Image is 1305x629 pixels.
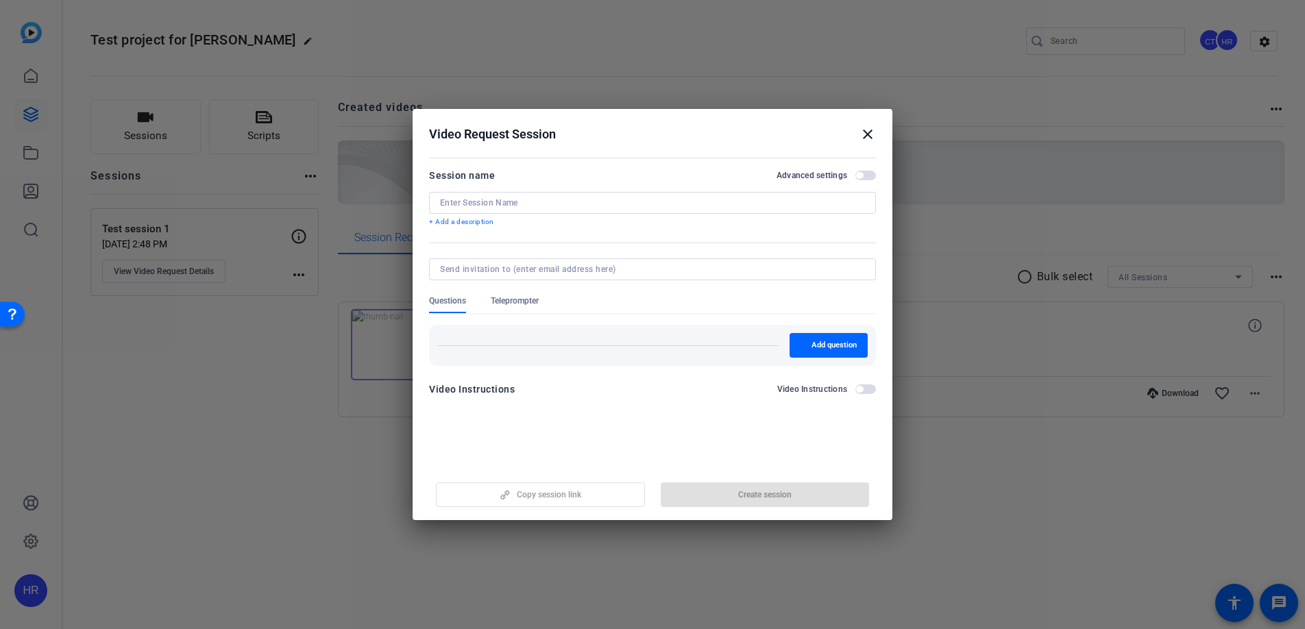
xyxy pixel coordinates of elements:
input: Send invitation to (enter email address here) [440,264,859,275]
span: Teleprompter [491,295,539,306]
div: Session name [429,167,495,184]
h2: Advanced settings [777,170,847,181]
p: + Add a description [429,217,876,227]
div: Video Instructions [429,381,515,397]
mat-icon: close [859,126,876,143]
h2: Video Instructions [777,384,848,395]
span: Questions [429,295,466,306]
div: Video Request Session [429,126,876,143]
button: Add question [790,333,868,358]
input: Enter Session Name [440,197,865,208]
span: Add question [812,340,857,351]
